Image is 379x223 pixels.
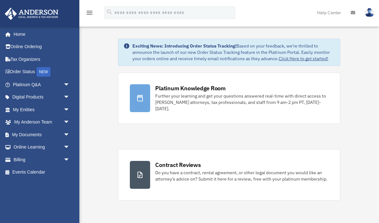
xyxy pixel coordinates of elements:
[4,28,76,41] a: Home
[4,128,79,141] a: My Documentsarrow_drop_down
[63,103,76,116] span: arrow_drop_down
[4,41,79,53] a: Online Ordering
[63,141,76,154] span: arrow_drop_down
[63,78,76,91] span: arrow_drop_down
[86,9,93,16] i: menu
[86,11,93,16] a: menu
[4,66,79,79] a: Order StatusNEW
[4,166,79,179] a: Events Calendar
[132,43,335,62] div: Based on your feedback, we're thrilled to announce the launch of our new Order Status Tracking fe...
[279,56,328,61] a: Click Here to get started!
[4,116,79,129] a: My Anderson Teamarrow_drop_down
[63,91,76,104] span: arrow_drop_down
[63,116,76,129] span: arrow_drop_down
[4,153,79,166] a: Billingarrow_drop_down
[3,8,60,20] img: Anderson Advisors Platinum Portal
[4,103,79,116] a: My Entitiesarrow_drop_down
[365,8,374,17] img: User Pic
[155,161,201,169] div: Contract Reviews
[155,93,328,112] div: Further your learning and get your questions answered real-time with direct access to [PERSON_NAM...
[106,9,113,16] i: search
[118,149,340,201] a: Contract Reviews Do you have a contract, rental agreement, or other legal document you would like...
[4,53,79,66] a: Tax Organizers
[63,153,76,166] span: arrow_drop_down
[132,43,236,49] strong: Exciting News: Introducing Order Status Tracking!
[155,169,328,182] div: Do you have a contract, rental agreement, or other legal document you would like an attorney's ad...
[63,128,76,141] span: arrow_drop_down
[4,91,79,104] a: Digital Productsarrow_drop_down
[4,78,79,91] a: Platinum Q&Aarrow_drop_down
[4,141,79,154] a: Online Learningarrow_drop_down
[155,84,226,92] div: Platinum Knowledge Room
[37,67,50,77] div: NEW
[118,73,340,124] a: Platinum Knowledge Room Further your learning and get your questions answered real-time with dire...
